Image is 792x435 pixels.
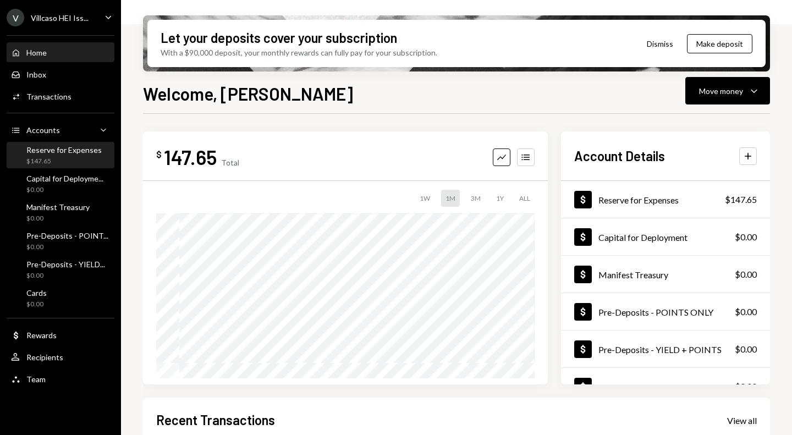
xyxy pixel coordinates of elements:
[26,92,71,101] div: Transactions
[735,305,757,318] div: $0.00
[7,199,114,225] a: Manifest Treasury$0.00
[699,85,743,97] div: Move money
[561,331,770,367] a: Pre-Deposits - YIELD + POINTS$0.00
[26,202,90,212] div: Manifest Treasury
[735,230,757,244] div: $0.00
[161,29,397,47] div: Let your deposits cover your subscription
[7,347,114,367] a: Recipients
[26,353,63,362] div: Recipients
[26,375,46,384] div: Team
[156,411,275,429] h2: Recent Transactions
[26,157,102,166] div: $147.65
[574,147,665,165] h2: Account Details
[598,269,668,280] div: Manifest Treasury
[26,260,105,269] div: Pre-Deposits - YIELD...
[466,190,485,207] div: 3M
[725,193,757,206] div: $147.65
[7,120,114,140] a: Accounts
[26,300,47,309] div: $0.00
[26,145,102,155] div: Reserve for Expenses
[7,42,114,62] a: Home
[687,34,752,53] button: Make deposit
[143,82,353,104] h1: Welcome, [PERSON_NAME]
[26,125,60,135] div: Accounts
[7,228,114,254] a: Pre-Deposits - POINT...$0.00
[156,149,162,160] div: $
[26,271,105,280] div: $0.00
[164,145,217,169] div: 147.65
[633,31,687,57] button: Dismiss
[7,9,24,26] div: V
[26,174,103,183] div: Capital for Deployme...
[415,190,435,207] div: 1W
[598,344,722,355] div: Pre-Deposits - YIELD + POINTS
[735,268,757,281] div: $0.00
[685,77,770,104] button: Move money
[441,190,460,207] div: 1M
[727,414,757,426] a: View all
[26,288,47,298] div: Cards
[161,47,437,58] div: With a $90,000 deposit, your monthly rewards can fully pay for your subscription.
[26,231,108,240] div: Pre-Deposits - POINT...
[735,380,757,393] div: $0.00
[561,218,770,255] a: Capital for Deployment$0.00
[561,293,770,330] a: Pre-Deposits - POINTS ONLY$0.00
[26,243,108,252] div: $0.00
[7,256,114,283] a: Pre-Deposits - YIELD...$0.00
[7,170,114,197] a: Capital for Deployme...$0.00
[7,369,114,389] a: Team
[7,142,114,168] a: Reserve for Expenses$147.65
[7,64,114,84] a: Inbox
[598,382,621,392] div: Cards
[492,190,508,207] div: 1Y
[735,343,757,356] div: $0.00
[598,195,679,205] div: Reserve for Expenses
[26,48,47,57] div: Home
[7,86,114,106] a: Transactions
[31,13,89,23] div: Villcaso HEI Iss...
[561,181,770,218] a: Reserve for Expenses$147.65
[561,256,770,293] a: Manifest Treasury$0.00
[7,285,114,311] a: Cards$0.00
[727,415,757,426] div: View all
[7,325,114,345] a: Rewards
[26,185,103,195] div: $0.00
[26,214,90,223] div: $0.00
[598,232,687,243] div: Capital for Deployment
[515,190,535,207] div: ALL
[561,368,770,405] a: Cards$0.00
[26,331,57,340] div: Rewards
[598,307,713,317] div: Pre-Deposits - POINTS ONLY
[26,70,46,79] div: Inbox
[221,158,239,167] div: Total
